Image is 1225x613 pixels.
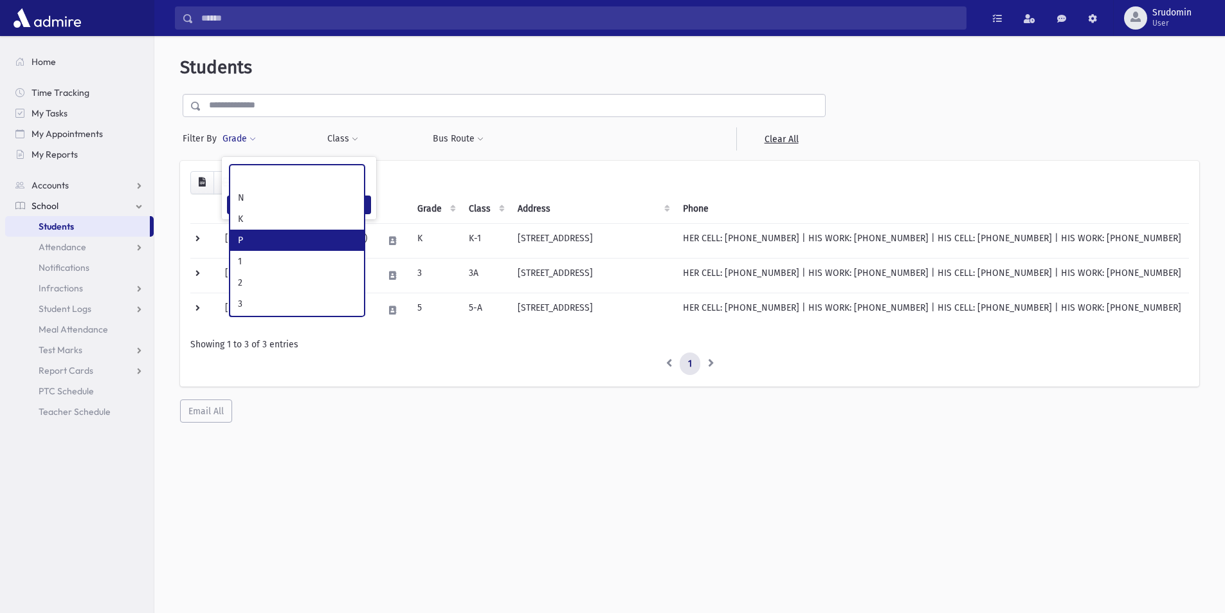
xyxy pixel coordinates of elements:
li: 2 [230,272,364,293]
a: Home [5,51,154,72]
a: School [5,196,154,216]
th: Grade: activate to sort column ascending [410,194,461,224]
li: K [230,208,364,230]
span: Students [180,57,252,78]
button: Email All [180,399,232,423]
td: [PERSON_NAME] (Kiki) [217,258,376,293]
input: Search [194,6,966,30]
td: 3 [410,258,461,293]
td: [STREET_ADDRESS] [510,293,675,327]
button: Grade [222,127,257,151]
div: Showing 1 to 3 of 3 entries [190,338,1189,351]
a: Infractions [5,278,154,298]
th: Class: activate to sort column ascending [461,194,510,224]
a: Student Logs [5,298,154,319]
span: My Tasks [32,107,68,119]
li: 3 [230,293,364,315]
span: Test Marks [39,344,82,356]
li: 1 [230,251,364,272]
a: Notifications [5,257,154,278]
span: User [1152,18,1192,28]
td: K [410,223,461,258]
button: Class [327,127,359,151]
td: [PERSON_NAME] ([PERSON_NAME]) [217,223,376,258]
th: Address: activate to sort column ascending [510,194,675,224]
a: Accounts [5,175,154,196]
li: N [230,187,364,208]
span: Students [39,221,74,232]
span: Notifications [39,262,89,273]
img: AdmirePro [10,5,84,31]
span: Srudomin [1152,8,1192,18]
td: [PERSON_NAME] (Peri) [217,293,376,327]
span: Accounts [32,179,69,191]
th: Student: activate to sort column descending [217,194,376,224]
a: Test Marks [5,340,154,360]
span: My Reports [32,149,78,160]
button: Bus Route [432,127,484,151]
li: P [230,230,364,251]
span: My Appointments [32,128,103,140]
td: 5 [410,293,461,327]
a: Attendance [5,237,154,257]
a: Meal Attendance [5,319,154,340]
span: Attendance [39,241,86,253]
span: Filter By [183,132,222,145]
span: Home [32,56,56,68]
td: HER CELL: [PHONE_NUMBER] | HIS WORK: [PHONE_NUMBER] | HIS CELL: [PHONE_NUMBER] | HIS WORK: [PHONE... [675,293,1189,327]
td: K-1 [461,223,510,258]
button: Filter [227,196,371,214]
td: HER CELL: [PHONE_NUMBER] | HIS WORK: [PHONE_NUMBER] | HIS CELL: [PHONE_NUMBER] | HIS WORK: [PHONE... [675,223,1189,258]
a: PTC Schedule [5,381,154,401]
td: HER CELL: [PHONE_NUMBER] | HIS WORK: [PHONE_NUMBER] | HIS CELL: [PHONE_NUMBER] | HIS WORK: [PHONE... [675,258,1189,293]
th: Phone [675,194,1189,224]
td: 5-A [461,293,510,327]
a: Clear All [736,127,826,151]
td: [STREET_ADDRESS] [510,258,675,293]
a: Report Cards [5,360,154,381]
a: Time Tracking [5,82,154,103]
a: My Reports [5,144,154,165]
span: Meal Attendance [39,324,108,335]
span: Teacher Schedule [39,406,111,417]
span: PTC Schedule [39,385,94,397]
a: My Appointments [5,124,154,144]
a: Teacher Schedule [5,401,154,422]
span: Infractions [39,282,83,294]
button: CSV [190,171,214,194]
span: Student Logs [39,303,91,315]
a: Students [5,216,150,237]
td: [STREET_ADDRESS] [510,223,675,258]
td: 3A [461,258,510,293]
button: Print [213,171,239,194]
li: 4 [230,315,364,336]
span: Time Tracking [32,87,89,98]
a: 1 [680,352,700,376]
span: School [32,200,59,212]
a: My Tasks [5,103,154,124]
span: Report Cards [39,365,93,376]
